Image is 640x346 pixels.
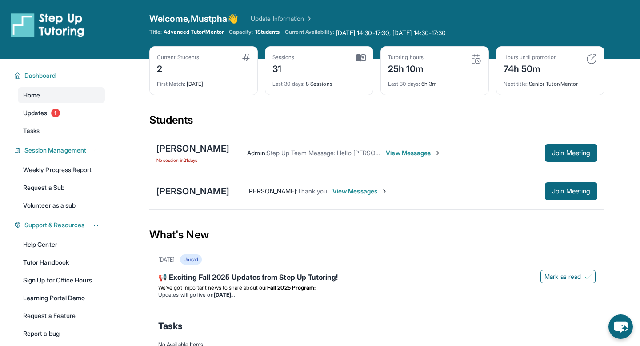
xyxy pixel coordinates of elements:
[272,75,366,88] div: 8 Sessions
[272,54,295,61] div: Sessions
[544,272,581,281] span: Mark as read
[24,71,56,80] span: Dashboard
[229,28,253,36] span: Capacity:
[157,54,199,61] div: Current Students
[586,54,597,64] img: card
[18,237,105,253] a: Help Center
[21,71,100,80] button: Dashboard
[386,149,441,157] span: View Messages
[51,109,60,117] span: 1
[18,290,105,306] a: Learning Portal Demo
[545,182,597,200] button: Join Meeting
[242,54,250,61] img: card
[304,14,313,23] img: Chevron Right
[18,123,105,139] a: Tasks
[608,314,633,339] button: chat-button
[18,197,105,213] a: Volunteer as a sub
[388,61,424,75] div: 25h 10m
[251,14,313,23] a: Update Information
[18,272,105,288] a: Sign Up for Office Hours
[158,291,596,298] li: Updates will go live on
[272,61,295,75] div: 31
[21,221,100,229] button: Support & Resources
[156,157,229,164] span: No session in 21 days
[552,150,590,156] span: Join Meeting
[388,80,420,87] span: Last 30 days :
[471,54,481,64] img: card
[247,187,297,195] span: [PERSON_NAME] :
[272,80,304,87] span: Last 30 days :
[332,187,388,196] span: View Messages
[18,87,105,103] a: Home
[157,80,185,87] span: First Match :
[11,12,84,37] img: logo
[149,113,604,133] div: Students
[23,109,48,117] span: Updates
[24,221,84,229] span: Support & Resources
[584,273,592,280] img: Mark as read
[149,28,162,36] span: Title:
[504,54,557,61] div: Hours until promotion
[214,291,235,298] strong: [DATE]
[164,28,223,36] span: Advanced Tutor/Mentor
[157,75,250,88] div: [DATE]
[255,28,280,36] span: 1 Students
[545,144,597,162] button: Join Meeting
[158,272,596,284] div: 📢 Exciting Fall 2025 Updates from Step Up Tutoring!
[356,54,366,62] img: card
[149,215,604,254] div: What's New
[434,149,441,157] img: Chevron-Right
[267,284,316,291] strong: Fall 2025 Program:
[23,91,40,100] span: Home
[18,308,105,324] a: Request a Feature
[21,146,100,155] button: Session Management
[18,254,105,270] a: Tutor Handbook
[297,187,327,195] span: Thank you
[18,326,105,342] a: Report a bug
[158,320,183,332] span: Tasks
[157,61,199,75] div: 2
[336,28,446,37] span: [DATE] 14:30-17:30, [DATE] 14:30-17:30
[285,28,334,37] span: Current Availability:
[18,105,105,121] a: Updates1
[18,162,105,178] a: Weekly Progress Report
[504,61,557,75] div: 74h 50m
[24,146,86,155] span: Session Management
[180,254,201,265] div: Unread
[504,80,528,87] span: Next title :
[540,270,596,283] button: Mark as read
[504,75,597,88] div: Senior Tutor/Mentor
[552,189,590,194] span: Join Meeting
[388,54,424,61] div: Tutoring hours
[149,12,238,25] span: Welcome, Mustpha 👋
[388,75,481,88] div: 6h 3m
[381,188,388,195] img: Chevron-Right
[158,284,267,291] span: We’ve got important news to share about our
[247,149,266,157] span: Admin :
[156,185,229,197] div: [PERSON_NAME]
[156,142,229,155] div: [PERSON_NAME]
[158,256,175,263] div: [DATE]
[23,126,40,135] span: Tasks
[18,180,105,196] a: Request a Sub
